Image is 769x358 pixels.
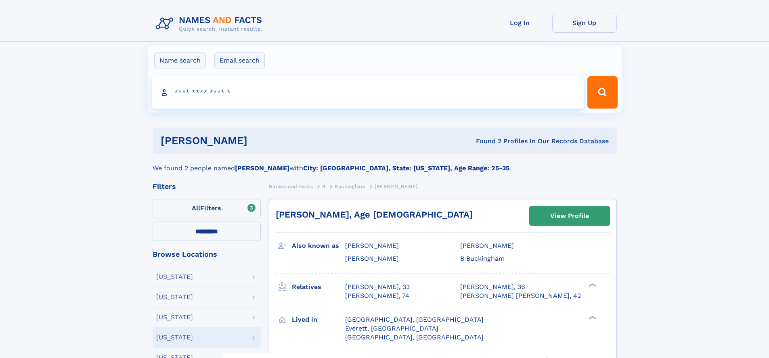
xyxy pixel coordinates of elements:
[153,251,261,258] div: Browse Locations
[460,291,581,300] a: [PERSON_NAME] [PERSON_NAME], 42
[345,325,438,332] span: Everett, [GEOGRAPHIC_DATA]
[587,76,617,109] button: Search Button
[276,209,473,220] a: [PERSON_NAME], Age [DEMOGRAPHIC_DATA]
[156,334,193,341] div: [US_STATE]
[322,184,326,189] span: B
[345,333,484,341] span: [GEOGRAPHIC_DATA], [GEOGRAPHIC_DATA]
[292,280,345,294] h3: Relatives
[587,315,597,320] div: ❯
[153,183,261,190] div: Filters
[153,199,261,218] label: Filters
[322,181,326,191] a: B
[345,291,409,300] a: [PERSON_NAME], 74
[292,313,345,327] h3: Lived in
[587,282,597,287] div: ❯
[156,294,193,300] div: [US_STATE]
[460,242,514,249] span: [PERSON_NAME]
[192,204,200,212] span: All
[345,255,399,262] span: [PERSON_NAME]
[154,52,206,69] label: Name search
[335,184,365,189] span: Buckingham
[345,316,484,323] span: [GEOGRAPHIC_DATA], [GEOGRAPHIC_DATA]
[214,52,265,69] label: Email search
[292,239,345,253] h3: Also known as
[335,181,365,191] a: Buckingham
[460,283,525,291] a: [PERSON_NAME], 36
[530,206,610,226] a: View Profile
[152,76,584,109] input: search input
[552,13,617,33] a: Sign Up
[153,13,269,35] img: Logo Names and Facts
[550,207,589,225] div: View Profile
[345,242,399,249] span: [PERSON_NAME]
[303,164,509,172] b: City: [GEOGRAPHIC_DATA], State: [US_STATE], Age Range: 25-35
[161,136,362,146] h1: [PERSON_NAME]
[269,181,313,191] a: Names and Facts
[235,164,289,172] b: [PERSON_NAME]
[156,314,193,320] div: [US_STATE]
[362,137,609,146] div: Found 2 Profiles In Our Records Database
[345,283,410,291] a: [PERSON_NAME], 33
[460,255,505,262] span: B Buckingham
[488,13,552,33] a: Log In
[153,154,617,173] div: We found 2 people named with .
[156,274,193,280] div: [US_STATE]
[375,184,418,189] span: [PERSON_NAME]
